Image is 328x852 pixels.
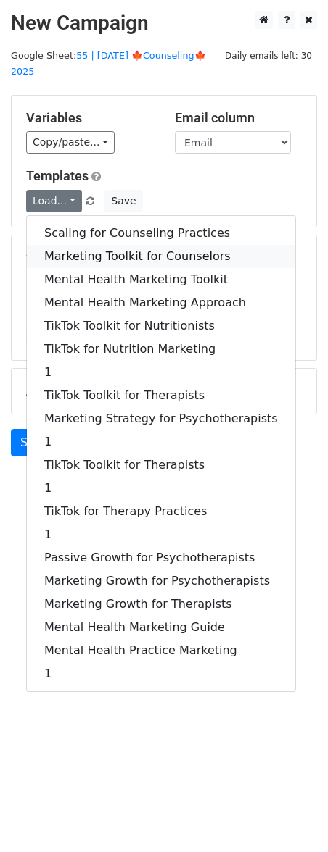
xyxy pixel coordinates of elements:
[27,500,295,523] a: TikTok for Therapy Practices
[27,662,295,685] a: 1
[11,50,206,78] a: 55 | [DATE] 🍁Counseling🍁 2025
[27,361,295,384] a: 1
[27,245,295,268] a: Marketing Toolkit for Counselors
[27,616,295,639] a: Mental Health Marketing Guide
[27,454,295,477] a: TikTok Toolkit for Therapists
[27,523,295,546] a: 1
[220,50,317,61] a: Daily emails left: 30
[27,477,295,500] a: 1
[11,50,206,78] small: Google Sheet:
[26,190,82,212] a: Load...
[11,429,59,456] a: Send
[27,430,295,454] a: 1
[175,110,302,126] h5: Email column
[27,639,295,662] a: Mental Health Practice Marketing
[255,782,328,852] iframe: Chat Widget
[27,384,295,407] a: TikTok Toolkit for Therapists
[26,131,115,154] a: Copy/paste...
[104,190,142,212] button: Save
[27,569,295,593] a: Marketing Growth for Psychotherapists
[27,291,295,314] a: Mental Health Marketing Approach
[27,407,295,430] a: Marketing Strategy for Psychotherapists
[27,222,295,245] a: Scaling for Counseling Practices
[11,11,317,35] h2: New Campaign
[26,168,89,183] a: Templates
[27,546,295,569] a: Passive Growth for Psychotherapists
[220,48,317,64] span: Daily emails left: 30
[27,593,295,616] a: Marketing Growth for Therapists
[27,314,295,338] a: TikTok Toolkit for Nutritionists
[26,110,153,126] h5: Variables
[27,338,295,361] a: TikTok for Nutrition Marketing
[27,268,295,291] a: Mental Health Marketing Toolkit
